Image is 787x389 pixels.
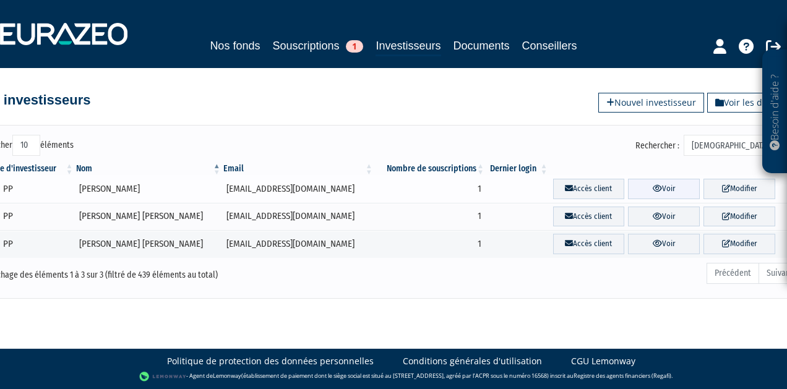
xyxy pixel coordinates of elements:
td: [EMAIL_ADDRESS][DOMAIN_NAME] [222,230,374,258]
div: - Agent de (établissement de paiement dont le siège social est situé au [STREET_ADDRESS], agréé p... [12,370,775,383]
a: Voir [628,179,700,199]
a: Modifier [703,179,775,199]
td: 1 [374,175,486,203]
td: [EMAIL_ADDRESS][DOMAIN_NAME] [222,175,374,203]
span: 1 [346,40,363,53]
a: Accès client [553,179,625,199]
a: Modifier [703,234,775,254]
a: CGU Lemonway [571,355,635,367]
a: Registre des agents financiers (Regafi) [574,372,671,380]
p: Besoin d'aide ? [768,56,782,168]
a: Documents [454,37,510,54]
td: 1 [374,203,486,231]
td: [PERSON_NAME] [PERSON_NAME] [75,203,222,231]
a: Nouvel investisseur [598,93,704,113]
select: Afficheréléments [12,135,40,156]
a: Accès client [553,207,625,227]
th: Nom : activer pour trier la colonne par ordre d&eacute;croissant [75,163,222,175]
a: Conditions générales d'utilisation [403,355,542,367]
th: Email : activer pour trier la colonne par ordre croissant [222,163,374,175]
a: Modifier [703,207,775,227]
td: 1 [374,230,486,258]
a: Accès client [553,234,625,254]
a: Souscriptions1 [272,37,363,54]
td: [EMAIL_ADDRESS][DOMAIN_NAME] [222,203,374,231]
img: logo-lemonway.png [139,370,187,383]
a: Conseillers [522,37,577,54]
td: [PERSON_NAME] [75,175,222,203]
a: Lemonway [213,372,241,380]
td: [PERSON_NAME] [PERSON_NAME] [75,230,222,258]
a: Voir [628,207,700,227]
a: Voir [628,234,700,254]
a: Investisseurs [376,37,441,56]
th: Dernier login : activer pour trier la colonne par ordre croissant [486,163,549,175]
th: Nombre de souscriptions : activer pour trier la colonne par ordre croissant [374,163,486,175]
a: Politique de protection des données personnelles [167,355,374,367]
a: Nos fonds [210,37,260,54]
